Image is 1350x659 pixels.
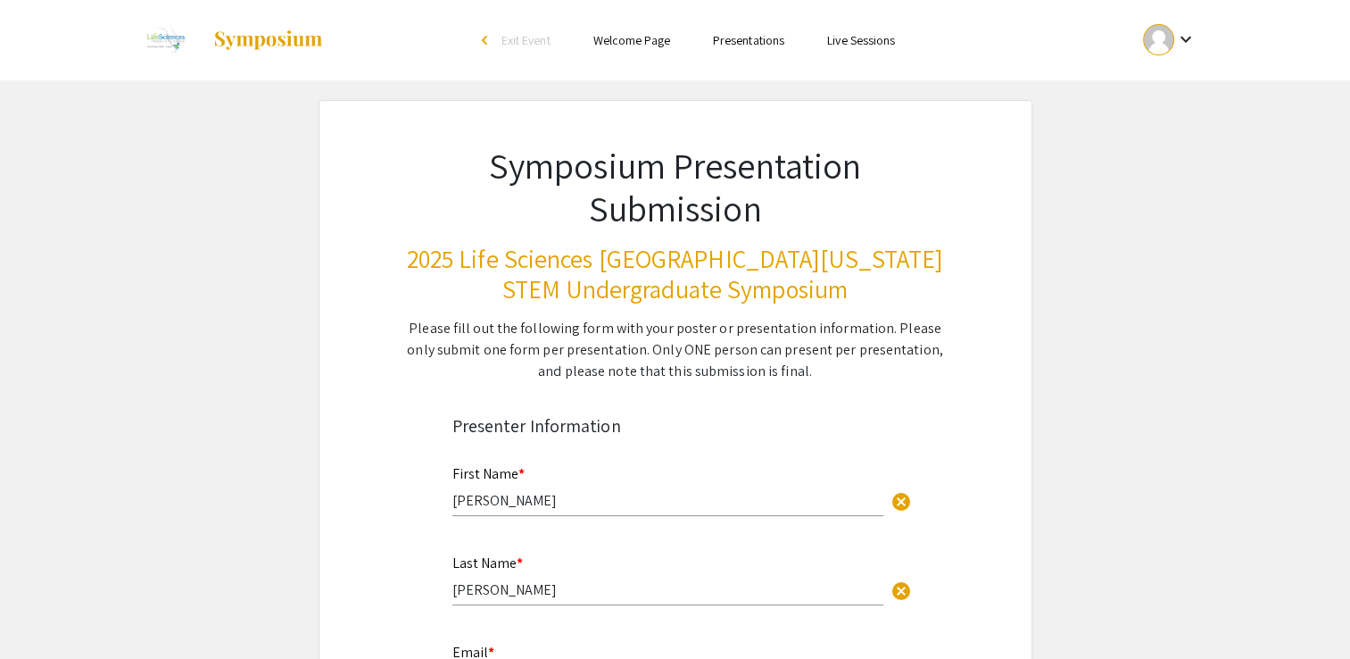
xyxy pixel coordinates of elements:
[501,32,551,48] span: Exit Event
[883,483,919,519] button: Clear
[452,464,525,483] mat-label: First Name
[13,579,76,646] iframe: Chat
[406,244,945,304] h3: 2025 Life Sciences [GEOGRAPHIC_DATA][US_STATE] STEM Undergraduate Symposium
[452,554,523,572] mat-label: Last Name
[406,144,945,229] h1: Symposium Presentation Submission
[1124,20,1214,60] button: Expand account dropdown
[136,18,195,63] img: 2025 Life Sciences South Florida STEM Undergraduate Symposium
[136,18,325,63] a: 2025 Life Sciences South Florida STEM Undergraduate Symposium
[883,571,919,607] button: Clear
[452,413,899,439] div: Presenter Information
[1174,29,1196,50] mat-icon: Expand account dropdown
[482,35,493,46] div: arrow_back_ios
[593,32,670,48] a: Welcome Page
[406,318,945,382] div: Please fill out the following form with your poster or presentation information. Please only subm...
[890,580,912,602] span: cancel
[212,29,324,51] img: Symposium by ForagerOne
[890,491,912,513] span: cancel
[827,32,895,48] a: Live Sessions
[452,491,883,510] input: Type Here
[713,32,784,48] a: Presentations
[452,580,883,599] input: Type Here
